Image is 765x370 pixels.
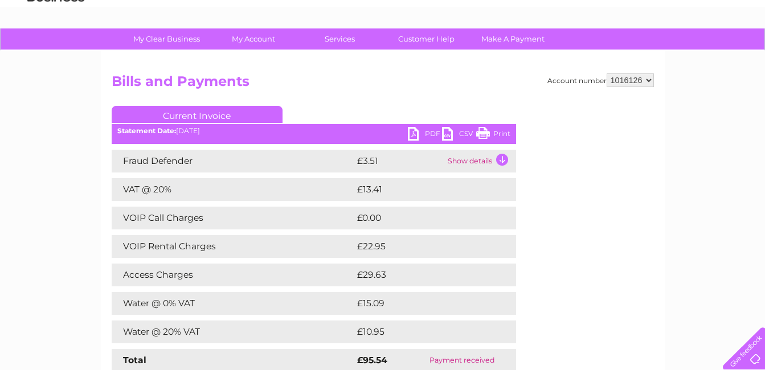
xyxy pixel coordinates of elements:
td: Show details [445,150,516,172]
a: My Account [206,28,300,50]
strong: £95.54 [357,355,387,365]
a: My Clear Business [120,28,214,50]
a: Make A Payment [466,28,560,50]
td: £0.00 [354,207,490,229]
a: Water [564,48,586,57]
b: Statement Date: [117,126,176,135]
td: £13.41 [354,178,491,201]
td: Fraud Defender [112,150,354,172]
a: Energy [593,48,618,57]
div: Clear Business is a trading name of Verastar Limited (registered in [GEOGRAPHIC_DATA] No. 3667643... [114,6,652,55]
a: Current Invoice [112,106,283,123]
h2: Bills and Payments [112,73,654,95]
td: VAT @ 20% [112,178,354,201]
td: £15.09 [354,292,492,315]
td: Access Charges [112,264,354,286]
a: Services [293,28,387,50]
img: logo.png [27,30,85,64]
td: £10.95 [354,320,492,343]
td: VOIP Rental Charges [112,235,354,258]
a: Blog [666,48,682,57]
div: Account number [547,73,654,87]
a: CSV [442,127,476,143]
div: [DATE] [112,127,516,135]
a: Log out [727,48,754,57]
strong: Total [123,355,146,365]
td: Water @ 20% VAT [112,320,354,343]
a: Telecoms [625,48,659,57]
td: £22.95 [354,235,493,258]
td: £29.63 [354,264,493,286]
a: Print [476,127,510,143]
td: Water @ 0% VAT [112,292,354,315]
a: Contact [689,48,717,57]
td: VOIP Call Charges [112,207,354,229]
a: PDF [408,127,442,143]
a: Customer Help [379,28,473,50]
a: 0333 014 3131 [550,6,629,20]
td: £3.51 [354,150,445,172]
